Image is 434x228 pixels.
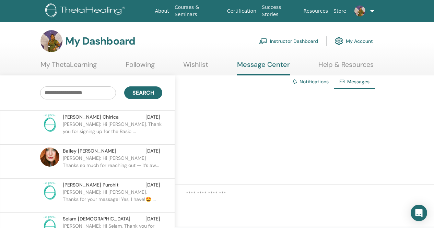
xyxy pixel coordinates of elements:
a: Instructor Dashboard [259,34,318,49]
span: [PERSON_NAME] Purohit [63,181,119,189]
span: Selam [DEMOGRAPHIC_DATA] [63,215,130,223]
img: no-photo.png [40,113,59,133]
a: Success Stories [259,1,301,21]
a: Following [126,60,155,74]
img: default.jpg [40,30,62,52]
span: [PERSON_NAME] Chirica [63,113,119,121]
a: Courses & Seminars [172,1,224,21]
a: Resources [301,5,331,17]
div: Open Intercom Messenger [411,205,427,221]
span: Bailey [PERSON_NAME] [63,147,116,155]
span: [DATE] [145,181,160,189]
p: [PERSON_NAME]: Hi [PERSON_NAME], Thanks for your message! Yes, I have!🤩 ... [63,189,162,209]
h3: My Dashboard [65,35,135,47]
button: Search [124,86,162,99]
img: cog.svg [335,35,343,47]
a: About [152,5,172,17]
a: Message Center [237,60,290,75]
p: [PERSON_NAME]: Hi [PERSON_NAME] Thanks so much for reaching out — it’s aw... [63,155,162,175]
span: [DATE] [145,147,160,155]
img: logo.png [45,3,127,19]
a: Help & Resources [318,60,374,74]
a: Certification [224,5,259,17]
a: Notifications [300,79,329,85]
p: [PERSON_NAME]: Hi [PERSON_NAME], Thank you for signing up for the Basic ... [63,121,162,141]
img: chalkboard-teacher.svg [259,38,267,44]
img: default.jpg [354,5,365,16]
img: default.jpg [40,147,59,167]
a: Wishlist [183,60,208,74]
img: no-photo.png [40,181,59,201]
span: Search [132,89,154,96]
a: My ThetaLearning [40,60,97,74]
span: [DATE] [145,113,160,121]
a: My Account [335,34,373,49]
span: Messages [347,79,370,85]
a: Store [331,5,349,17]
span: [DATE] [145,215,160,223]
